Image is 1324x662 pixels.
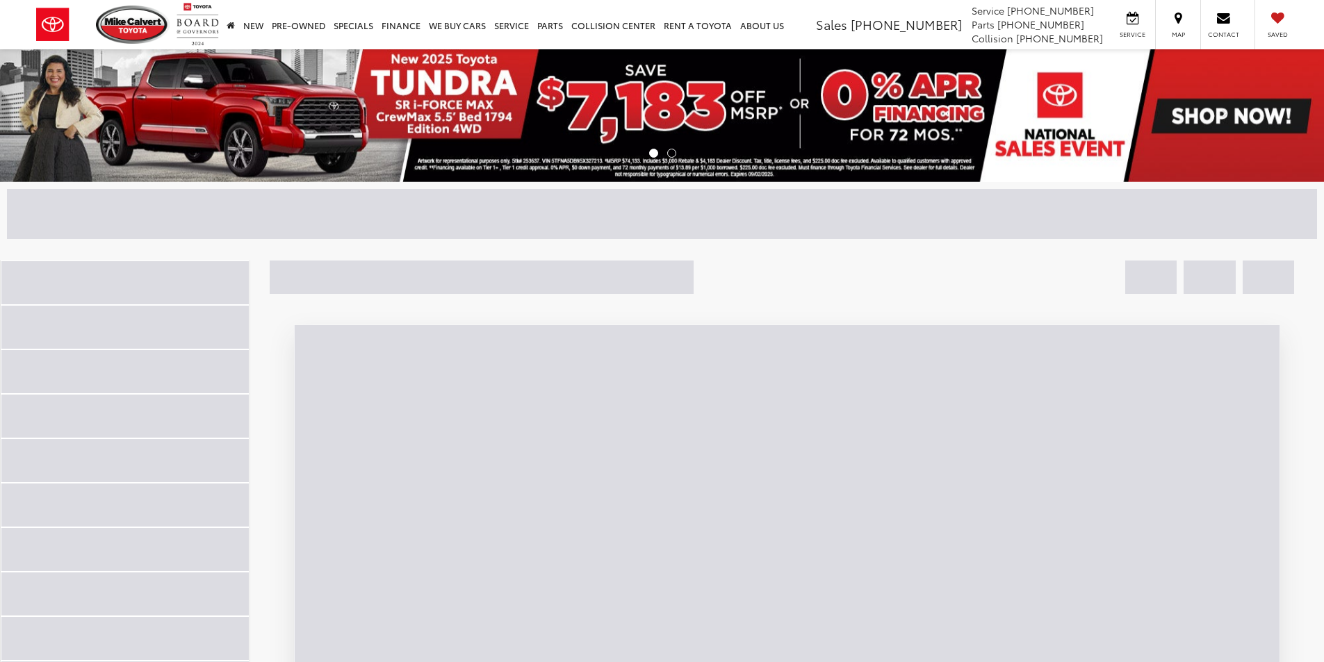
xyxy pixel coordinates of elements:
span: [PHONE_NUMBER] [851,15,962,33]
span: [PHONE_NUMBER] [1016,31,1103,45]
span: [PHONE_NUMBER] [997,17,1084,31]
span: Service [972,3,1004,17]
img: Mike Calvert Toyota [96,6,170,44]
span: Map [1163,30,1193,39]
span: Collision [972,31,1013,45]
span: Sales [816,15,847,33]
span: Contact [1208,30,1239,39]
span: [PHONE_NUMBER] [1007,3,1094,17]
span: Service [1117,30,1148,39]
span: Parts [972,17,995,31]
span: Saved [1262,30,1293,39]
